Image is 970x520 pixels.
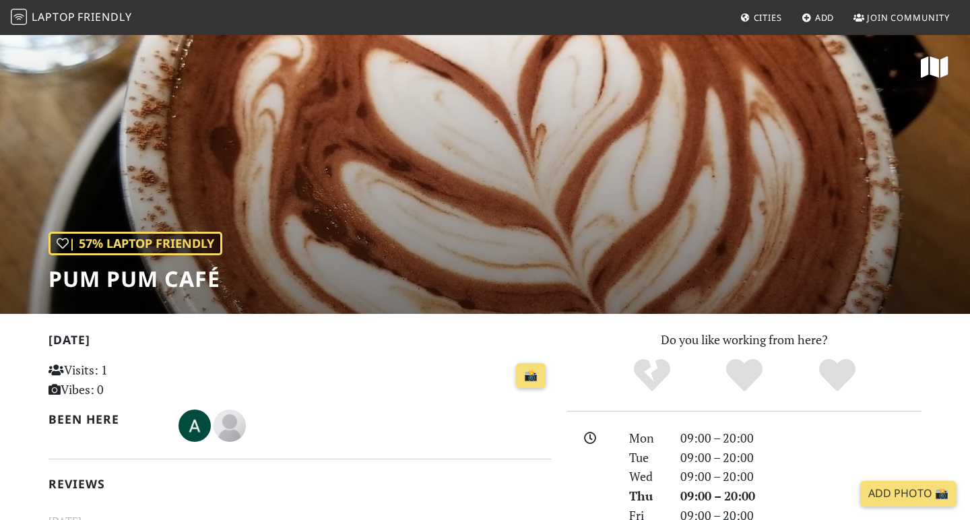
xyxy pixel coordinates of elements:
img: 3059-astha.jpg [179,410,211,442]
div: 09:00 – 20:00 [672,448,930,467]
h1: Pum Pum Café [48,266,222,292]
h2: Reviews [48,477,551,491]
h2: [DATE] [48,333,551,352]
h2: Been here [48,412,162,426]
div: Yes [698,357,791,394]
div: 09:00 – 20:00 [672,428,930,448]
div: 09:00 – 20:00 [672,467,930,486]
span: Laptop [32,9,75,24]
div: Thu [621,486,672,506]
span: Add [815,11,835,24]
span: Aakshi Singh [214,416,246,432]
div: Definitely! [791,357,884,394]
div: No [606,357,699,394]
span: Friendly [77,9,131,24]
p: Do you like working from here? [567,330,922,350]
span: Astha Puri [179,416,214,432]
div: | 57% Laptop Friendly [48,232,222,255]
img: blank-535327c66bd565773addf3077783bbfce4b00ec00e9fd257753287c682c7fa38.png [214,410,246,442]
img: LaptopFriendly [11,9,27,25]
a: 📸 [516,363,546,389]
a: Join Community [848,5,955,30]
div: Mon [621,428,672,448]
p: Visits: 1 Vibes: 0 [48,360,205,399]
div: 09:00 – 20:00 [672,486,930,506]
a: Add [796,5,840,30]
a: LaptopFriendly LaptopFriendly [11,6,132,30]
a: Cities [735,5,787,30]
a: Add Photo 📸 [860,481,957,507]
span: Cities [754,11,782,24]
span: Join Community [867,11,950,24]
div: Wed [621,467,672,486]
div: Tue [621,448,672,467]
